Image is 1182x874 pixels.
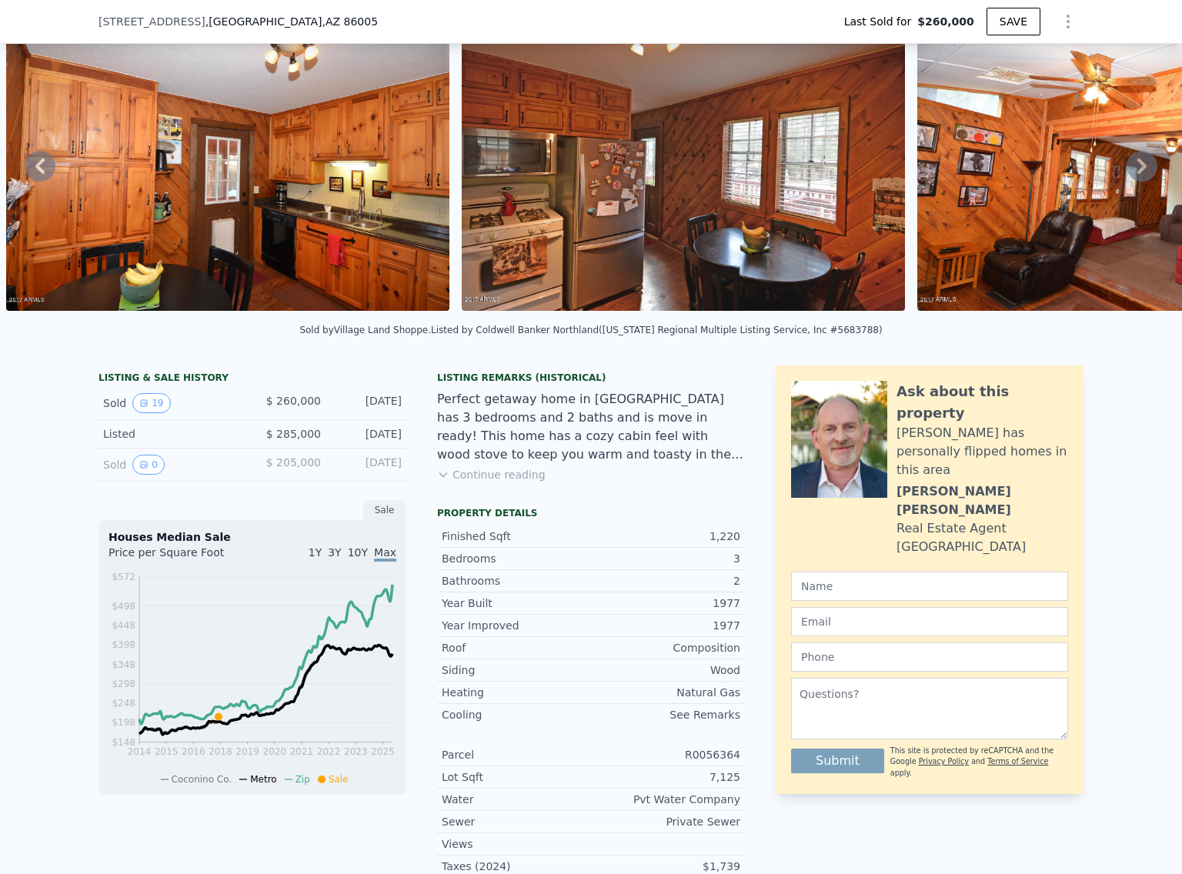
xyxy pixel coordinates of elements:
[235,746,259,757] tspan: 2019
[442,792,591,807] div: Water
[333,393,402,413] div: [DATE]
[431,325,883,335] div: Listed by Coldwell Banker Northland ([US_STATE] Regional Multiple Listing Service, Inc #5683788)
[263,746,287,757] tspan: 2020
[591,640,740,655] div: Composition
[897,482,1068,519] div: [PERSON_NAME] [PERSON_NAME]
[112,659,135,670] tspan: $348
[128,746,152,757] tspan: 2014
[791,572,1068,601] input: Name
[132,393,170,413] button: View historical data
[374,546,396,562] span: Max
[442,662,591,678] div: Siding
[591,707,740,722] div: See Remarks
[917,14,974,29] span: $260,000
[317,746,341,757] tspan: 2022
[295,774,310,785] span: Zip
[591,551,740,566] div: 3
[442,640,591,655] div: Roof
[987,757,1048,766] a: Terms of Service
[591,662,740,678] div: Wood
[112,698,135,709] tspan: $248
[591,792,740,807] div: Pvt Water Company
[591,769,740,785] div: 7,125
[591,618,740,633] div: 1977
[897,538,1026,556] div: [GEOGRAPHIC_DATA]
[437,372,745,384] div: Listing Remarks (Historical)
[442,573,591,589] div: Bathrooms
[442,836,591,852] div: Views
[897,381,1068,424] div: Ask about this property
[98,14,205,29] span: [STREET_ADDRESS]
[333,426,402,442] div: [DATE]
[155,746,179,757] tspan: 2015
[442,747,591,762] div: Parcel
[844,14,918,29] span: Last Sold for
[591,747,740,762] div: R0056364
[591,685,740,700] div: Natural Gas
[112,737,135,748] tspan: $148
[442,595,591,611] div: Year Built
[103,455,240,475] div: Sold
[442,685,591,700] div: Heating
[266,456,321,469] span: $ 205,000
[791,749,884,773] button: Submit
[442,707,591,722] div: Cooling
[328,546,341,559] span: 3Y
[109,529,396,545] div: Houses Median Sale
[437,467,546,482] button: Continue reading
[591,595,740,611] div: 1977
[442,529,591,544] div: Finished Sqft
[437,390,745,464] div: Perfect getaway home in [GEOGRAPHIC_DATA] has 3 bedrooms and 2 baths and is move in ready! This h...
[103,426,240,442] div: Listed
[344,746,368,757] tspan: 2023
[462,15,905,311] img: Sale: 1457204 Parcel: 3514985
[103,393,240,413] div: Sold
[363,500,406,520] div: Sale
[172,774,232,785] span: Coconino Co.
[266,395,321,407] span: $ 260,000
[591,529,740,544] div: 1,220
[98,372,406,387] div: LISTING & SALE HISTORY
[132,455,165,475] button: View historical data
[791,607,1068,636] input: Email
[371,746,395,757] tspan: 2025
[250,774,276,785] span: Metro
[442,814,591,829] div: Sewer
[591,573,740,589] div: 2
[437,507,745,519] div: Property details
[322,15,378,28] span: , AZ 86005
[348,546,368,559] span: 10Y
[987,8,1040,35] button: SAVE
[182,746,205,757] tspan: 2016
[591,814,740,829] div: Private Sewer
[890,746,1068,779] div: This site is protected by reCAPTCHA and the Google and apply.
[791,642,1068,672] input: Phone
[266,428,321,440] span: $ 285,000
[112,572,135,582] tspan: $572
[112,717,135,728] tspan: $198
[329,774,349,785] span: Sale
[442,618,591,633] div: Year Improved
[299,325,431,335] div: Sold by Village Land Shoppe .
[897,519,1007,538] div: Real Estate Agent
[205,14,378,29] span: , [GEOGRAPHIC_DATA]
[112,679,135,689] tspan: $298
[442,769,591,785] div: Lot Sqft
[6,15,449,311] img: Sale: 1457204 Parcel: 3514985
[112,639,135,650] tspan: $398
[109,545,252,569] div: Price per Square Foot
[290,746,314,757] tspan: 2021
[591,859,740,874] div: $1,739
[112,620,135,631] tspan: $448
[112,601,135,612] tspan: $498
[1053,6,1083,37] button: Show Options
[333,455,402,475] div: [DATE]
[919,757,969,766] a: Privacy Policy
[897,424,1068,479] div: [PERSON_NAME] has personally flipped homes in this area
[442,859,591,874] div: Taxes (2024)
[442,551,591,566] div: Bedrooms
[209,746,232,757] tspan: 2018
[309,546,322,559] span: 1Y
